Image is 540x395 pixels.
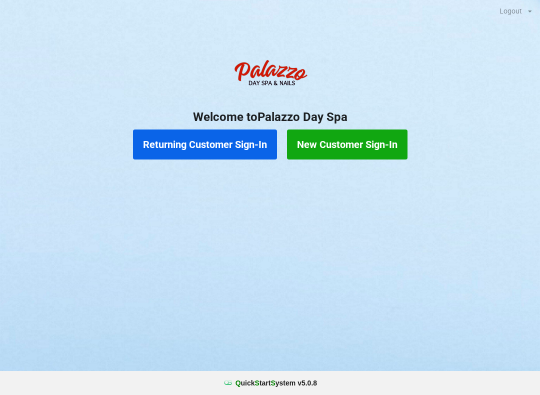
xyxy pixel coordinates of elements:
[255,379,259,387] span: S
[287,129,407,159] button: New Customer Sign-In
[235,378,317,388] b: uick tart ystem v 5.0.8
[235,379,241,387] span: Q
[270,379,275,387] span: S
[223,378,233,388] img: favicon.ico
[133,129,277,159] button: Returning Customer Sign-In
[499,7,522,14] div: Logout
[230,54,310,94] img: PalazzoDaySpaNails-Logo.png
